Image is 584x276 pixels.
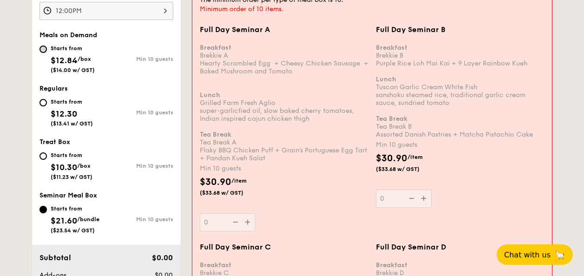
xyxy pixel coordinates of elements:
[39,138,70,146] span: Treat Box
[51,120,93,127] span: ($13.41 w/ GST)
[554,250,565,260] span: 🦙
[39,206,47,213] input: Starts from$21.60/bundle($23.54 w/ GST)Min 10 guests
[51,45,95,52] div: Starts from
[39,31,97,39] span: Meals on Demand
[504,250,551,259] span: Chat with us
[106,216,173,223] div: Min 10 guests
[376,140,545,150] div: Min 10 guests
[106,163,173,169] div: Min 10 guests
[200,5,545,14] div: Minimum order of 10 items.
[200,177,231,188] span: $30.90
[376,243,446,251] span: Full Day Seminar D
[376,75,396,83] b: Lunch
[200,164,368,173] div: Min 10 guests
[51,98,93,105] div: Starts from
[39,152,47,160] input: Starts from$10.30/box($11.23 w/ GST)Min 10 guests
[376,165,439,173] span: ($33.68 w/ GST)
[51,174,92,180] span: ($11.23 w/ GST)
[39,85,68,92] span: Regulars
[51,162,77,172] span: $10.30
[376,44,407,52] b: Breakfast
[51,67,95,73] span: ($14.00 w/ GST)
[51,205,99,212] div: Starts from
[200,36,368,162] div: Brekkie A Hearty Scrambled Egg + Cheesy Chicken Sausage + Baked Mushroom and Tomato Grilled Farm ...
[407,154,423,160] span: /item
[39,99,47,106] input: Starts from$12.30($13.41 w/ GST)Min 10 guests
[39,2,173,20] input: Event time
[376,115,407,123] b: Tea Break
[200,131,231,138] b: Tea Break
[39,191,97,199] span: Seminar Meal Box
[376,36,545,138] div: Brekkie B Purple Rice Loh Mai Kai + 9 Layer Rainbow Kueh Tuscan Garlic Cream White Fish sanshoku ...
[78,56,91,62] span: /box
[376,261,407,269] b: Breakfast
[497,244,573,265] button: Chat with us🦙
[200,91,220,99] b: Lunch
[200,189,263,197] span: ($33.68 w/ GST)
[51,151,92,159] div: Starts from
[39,253,71,262] span: Subtotal
[200,261,231,269] b: Breakfast
[376,25,446,34] span: Full Day Seminar B
[51,216,77,226] span: $21.60
[77,216,99,223] span: /bundle
[376,153,407,164] span: $30.90
[200,243,271,251] span: Full Day Seminar C
[51,55,78,66] span: $12.84
[106,56,173,62] div: Min 10 guests
[152,253,173,262] span: $0.00
[106,109,173,116] div: Min 10 guests
[77,163,91,169] span: /box
[231,177,247,184] span: /item
[200,44,231,52] b: Breakfast
[39,46,47,53] input: Starts from$12.84/box($14.00 w/ GST)Min 10 guests
[200,25,270,34] span: Full Day Seminar A
[51,227,95,234] span: ($23.54 w/ GST)
[51,109,77,119] span: $12.30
